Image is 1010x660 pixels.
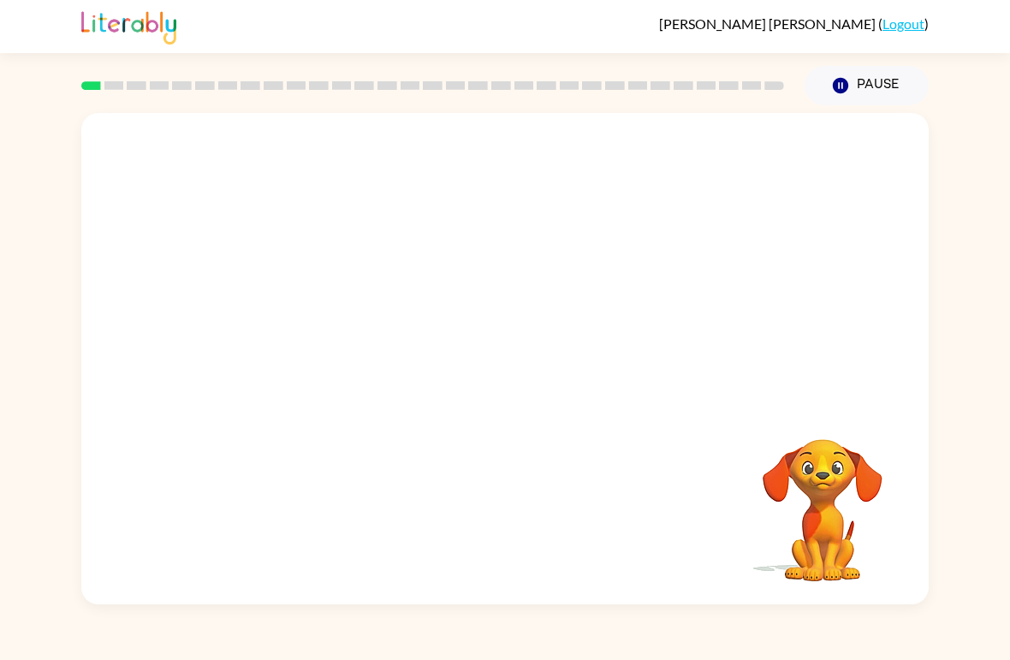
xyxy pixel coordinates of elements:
a: Logout [882,15,924,32]
img: Literably [81,7,176,45]
div: ( ) [659,15,929,32]
video: Your browser must support playing .mp4 files to use Literably. Please try using another browser. [737,413,908,584]
span: [PERSON_NAME] [PERSON_NAME] [659,15,878,32]
button: Pause [805,66,929,105]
